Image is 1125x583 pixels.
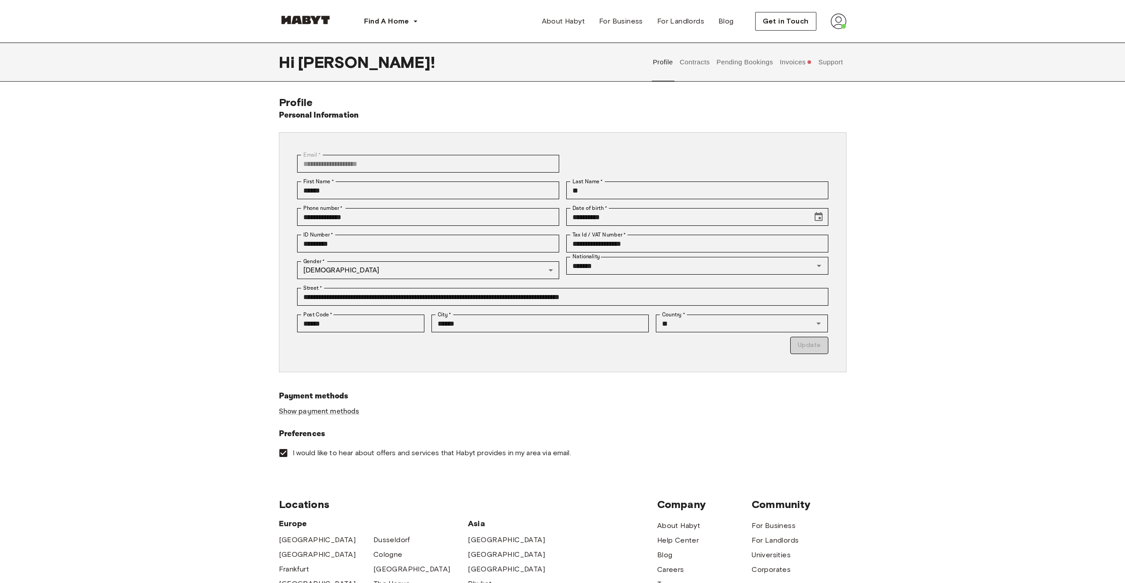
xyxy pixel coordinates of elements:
[779,43,813,82] button: Invoices
[812,317,825,330] button: Open
[279,535,356,545] a: [GEOGRAPHIC_DATA]
[364,16,409,27] span: Find A Home
[657,498,752,511] span: Company
[279,549,356,560] a: [GEOGRAPHIC_DATA]
[535,12,592,30] a: About Habyt
[718,16,734,27] span: Blog
[468,564,545,575] a: [GEOGRAPHIC_DATA]
[599,16,643,27] span: For Business
[373,564,451,575] a: [GEOGRAPHIC_DATA]
[752,550,791,560] a: Universities
[303,204,343,212] label: Phone number
[279,518,468,529] span: Europe
[279,428,847,440] h6: Preferences
[572,204,607,212] label: Date of birth
[298,53,435,71] span: [PERSON_NAME] !
[657,550,673,560] a: Blog
[572,231,626,239] label: Tax Id / VAT Number
[711,12,741,30] a: Blog
[303,257,325,265] label: Gender
[303,177,334,185] label: First Name
[279,498,657,511] span: Locations
[303,231,333,239] label: ID Number
[752,520,796,531] a: For Business
[752,498,846,511] span: Community
[303,284,322,292] label: Street
[279,53,298,71] span: Hi
[763,16,809,27] span: Get in Touch
[831,13,847,29] img: avatar
[652,43,674,82] button: Profile
[468,535,545,545] a: [GEOGRAPHIC_DATA]
[810,208,827,226] button: Choose date, selected date is Jun 16, 2004
[468,518,562,529] span: Asia
[542,16,585,27] span: About Habyt
[657,16,704,27] span: For Landlords
[373,535,410,545] a: Dusseldorf
[293,448,571,458] span: I would like to hear about offers and services that Habyt provides in my area via email.
[303,311,333,319] label: Post Code
[279,96,313,109] span: Profile
[817,43,844,82] button: Support
[650,43,847,82] div: user profile tabs
[303,151,321,159] label: Email
[297,155,559,173] div: You can't change your email address at the moment. Please reach out to customer support in case y...
[279,109,359,122] h6: Personal Information
[662,311,685,319] label: Country
[279,390,847,402] h6: Payment methods
[592,12,650,30] a: For Business
[279,16,332,24] img: Habyt
[572,253,600,260] label: Nationality
[678,43,711,82] button: Contracts
[813,260,825,272] button: Open
[650,12,711,30] a: For Landlords
[468,549,545,560] a: [GEOGRAPHIC_DATA]
[279,564,310,575] a: Frankfurt
[297,261,559,279] div: [DEMOGRAPHIC_DATA]
[752,564,791,575] a: Corporates
[357,12,425,30] button: Find A Home
[657,520,700,531] a: About Habyt
[572,177,603,185] label: Last Name
[657,535,699,546] a: Help Center
[657,564,684,575] a: Careers
[752,535,799,546] a: For Landlords
[715,43,774,82] button: Pending Bookings
[755,12,816,31] button: Get in Touch
[438,311,451,319] label: City
[279,407,360,416] a: Show payment methods
[373,549,403,560] a: Cologne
